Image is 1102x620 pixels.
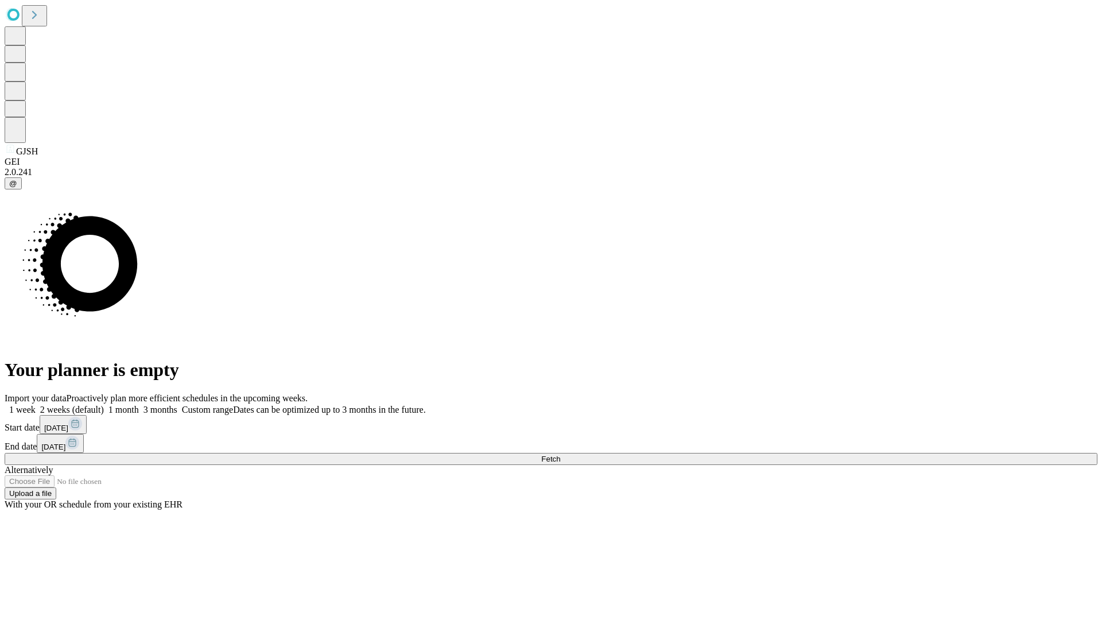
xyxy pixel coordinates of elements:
span: Fetch [541,455,560,463]
span: With your OR schedule from your existing EHR [5,499,183,509]
span: @ [9,179,17,188]
div: Start date [5,415,1097,434]
div: 2.0.241 [5,167,1097,177]
button: [DATE] [37,434,84,453]
button: @ [5,177,22,189]
h1: Your planner is empty [5,359,1097,381]
span: 3 months [143,405,177,414]
span: Custom range [182,405,233,414]
span: 1 month [108,405,139,414]
button: Fetch [5,453,1097,465]
span: Proactively plan more efficient schedules in the upcoming weeks. [67,393,308,403]
button: Upload a file [5,487,56,499]
span: GJSH [16,146,38,156]
div: End date [5,434,1097,453]
span: Dates can be optimized up to 3 months in the future. [233,405,425,414]
span: [DATE] [41,443,65,451]
button: [DATE] [40,415,87,434]
span: [DATE] [44,424,68,432]
span: Import your data [5,393,67,403]
span: 2 weeks (default) [40,405,104,414]
span: 1 week [9,405,36,414]
span: Alternatively [5,465,53,475]
div: GEI [5,157,1097,167]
